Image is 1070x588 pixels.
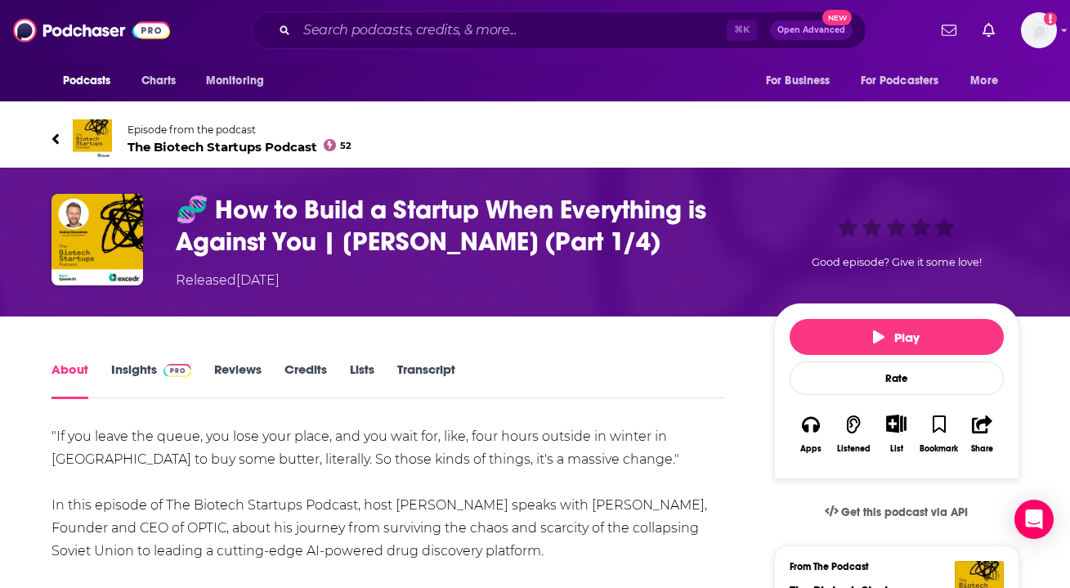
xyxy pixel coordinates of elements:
img: 🧬 How to Build a Startup When Everything is Against You | Andrey Doronichev (Part 1/4) [51,194,143,285]
span: Episode from the podcast [128,123,352,136]
input: Search podcasts, credits, & more... [297,17,727,43]
span: For Podcasters [861,70,939,92]
button: Play [790,319,1004,355]
button: open menu [959,65,1019,97]
svg: Add a profile image [1044,12,1057,25]
a: About [51,361,88,399]
div: Released [DATE] [176,271,280,290]
span: 52 [340,142,351,150]
a: The Biotech Startups PodcastEpisode from the podcastThe Biotech Startups Podcast52 [51,119,535,159]
span: For Business [766,70,830,92]
button: open menu [850,65,963,97]
div: Listened [837,444,871,454]
span: The Biotech Startups Podcast [128,139,352,155]
button: Apps [790,404,832,464]
a: Show notifications dropdown [976,16,1001,44]
button: open menu [51,65,132,97]
span: Charts [141,70,177,92]
div: Rate [790,361,1004,395]
a: Show notifications dropdown [935,16,963,44]
div: Open Intercom Messenger [1014,500,1054,539]
a: Charts [131,65,186,97]
span: Logged in as Ruth_Nebius [1021,12,1057,48]
img: Podchaser Pro [163,364,192,377]
a: Transcript [397,361,455,399]
div: Apps [800,444,822,454]
span: New [822,10,852,25]
a: Lists [350,361,374,399]
span: Monitoring [206,70,264,92]
button: Show profile menu [1021,12,1057,48]
button: open menu [754,65,851,97]
img: Podchaser - Follow, Share and Rate Podcasts [13,15,170,46]
span: Good episode? Give it some love! [812,256,982,268]
span: ⌘ K [727,20,757,41]
div: List [890,443,903,454]
button: Listened [832,404,875,464]
button: Open AdvancedNew [770,20,853,40]
span: More [970,70,998,92]
a: Credits [284,361,327,399]
a: Reviews [214,361,262,399]
div: Search podcasts, credits, & more... [252,11,866,49]
span: Play [873,330,920,345]
h1: 🧬 How to Build a Startup When Everything is Against You | Andrey Doronichev (Part 1/4) [176,194,748,258]
span: Podcasts [63,70,111,92]
h3: From The Podcast [790,561,991,572]
a: InsightsPodchaser Pro [111,361,192,399]
div: Show More ButtonList [875,404,917,464]
div: Bookmark [920,444,958,454]
a: Get this podcast via API [812,492,982,532]
img: The Biotech Startups Podcast [73,119,112,159]
button: open menu [195,65,285,97]
button: Share [960,404,1003,464]
button: Show More Button [880,415,913,433]
span: Get this podcast via API [841,505,968,519]
img: User Profile [1021,12,1057,48]
button: Bookmark [918,404,960,464]
div: Share [971,444,993,454]
span: Open Advanced [777,26,845,34]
